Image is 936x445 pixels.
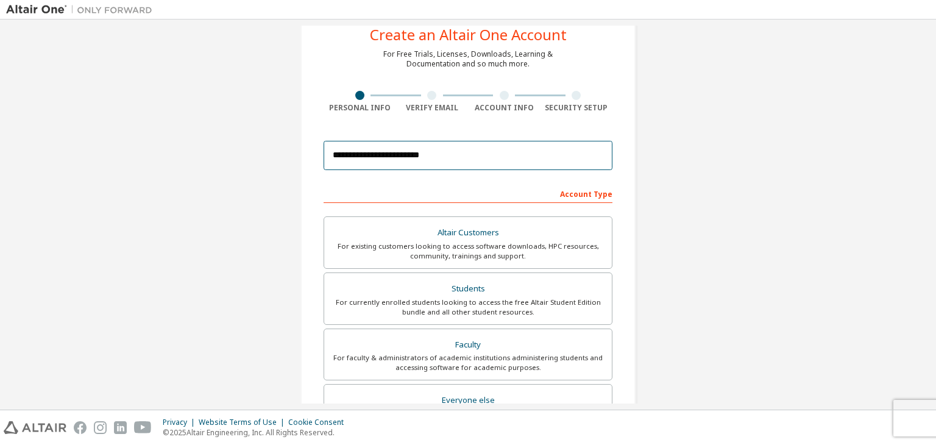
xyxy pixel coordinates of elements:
div: Account Info [468,103,541,113]
div: For existing customers looking to access software downloads, HPC resources, community, trainings ... [331,241,604,261]
p: © 2025 Altair Engineering, Inc. All Rights Reserved. [163,427,351,438]
img: instagram.svg [94,421,107,434]
div: Faculty [331,336,604,354]
img: youtube.svg [134,421,152,434]
div: Privacy [163,418,199,427]
div: For faculty & administrators of academic institutions administering students and accessing softwa... [331,353,604,372]
div: Website Terms of Use [199,418,288,427]
div: Cookie Consent [288,418,351,427]
div: Account Type [324,183,612,203]
div: Create an Altair One Account [370,27,567,42]
div: Personal Info [324,103,396,113]
img: altair_logo.svg [4,421,66,434]
div: Students [331,280,604,297]
div: Security Setup [541,103,613,113]
div: For Free Trials, Licenses, Downloads, Learning & Documentation and so much more. [383,49,553,69]
div: For currently enrolled students looking to access the free Altair Student Edition bundle and all ... [331,297,604,317]
img: facebook.svg [74,421,87,434]
div: Verify Email [396,103,469,113]
div: Everyone else [331,392,604,409]
img: linkedin.svg [114,421,127,434]
div: Altair Customers [331,224,604,241]
img: Altair One [6,4,158,16]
